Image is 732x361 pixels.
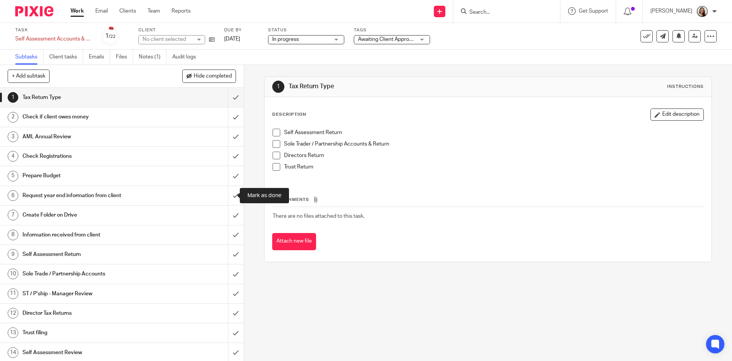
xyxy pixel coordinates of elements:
a: Email [95,7,108,15]
span: Hide completed [194,73,232,79]
h1: ST / P'ship - Manager Review [22,288,154,299]
h1: Prepare Budget [22,170,154,181]
a: Reports [172,7,191,15]
div: Instructions [667,84,704,90]
a: Client tasks [49,50,83,65]
label: Tags [354,27,430,33]
label: Client [138,27,215,33]
a: Emails [89,50,110,65]
span: Awaiting Client Approval [358,37,416,42]
h1: Trust filing [22,327,154,338]
h1: Check Registrations [22,151,154,162]
h1: Request year end information from client [22,190,154,201]
p: Description [272,112,306,118]
p: Directors Return [284,152,703,159]
a: Notes (1) [139,50,167,65]
img: Profile.png [696,5,708,18]
h1: Information received from client [22,229,154,241]
h1: Self Assessment Review [22,347,154,358]
button: Attach new file [272,233,316,250]
a: Files [116,50,133,65]
div: 3 [8,131,18,142]
div: 2 [8,112,18,123]
span: There are no files attached to this task. [273,214,364,219]
label: Status [268,27,344,33]
button: Edit description [650,108,704,121]
button: + Add subtask [8,70,50,83]
a: Subtasks [15,50,43,65]
img: Pixie [15,6,53,16]
a: Work [71,7,84,15]
p: Trust Return [284,163,703,171]
h1: Director Tax Returns [22,308,154,319]
small: /22 [109,34,116,39]
div: 14 [8,347,18,358]
span: In progress [272,37,299,42]
p: [PERSON_NAME] [650,7,692,15]
div: 8 [8,230,18,240]
h1: Self Assessment Return [22,249,154,260]
span: [DATE] [224,36,240,42]
label: Due by [224,27,258,33]
h1: Create Folder on Drive [22,209,154,221]
div: 12 [8,308,18,319]
div: 7 [8,210,18,220]
div: 11 [8,288,18,299]
button: Hide completed [182,70,236,83]
a: Team [148,7,160,15]
div: Self Assessment Accounts &amp; Tax Returns [15,35,91,43]
div: No client selected [143,36,192,43]
span: Attachments [273,197,309,202]
a: Audit logs [172,50,202,65]
div: 1 [8,92,18,103]
h1: AML Annual Review [22,131,154,142]
h1: Check if client owes money [22,111,154,123]
div: Self Assessment Accounts & Tax Returns [15,35,91,43]
label: Task [15,27,91,33]
div: 4 [8,151,18,162]
input: Search [469,9,537,16]
div: 5 [8,171,18,181]
div: 10 [8,269,18,279]
h1: Tax Return Type [289,83,504,91]
div: 1 [272,81,284,93]
h1: Tax Return Type [22,92,154,103]
h1: Sole Trade / Partnership Accounts [22,268,154,280]
div: 1 [105,32,116,40]
p: Sole Trader / Partnership Accounts & Return [284,140,703,148]
a: Clients [119,7,136,15]
span: Get Support [579,8,608,14]
div: 13 [8,327,18,338]
p: Self Assessment Return [284,129,703,136]
div: 9 [8,249,18,260]
div: 6 [8,190,18,201]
